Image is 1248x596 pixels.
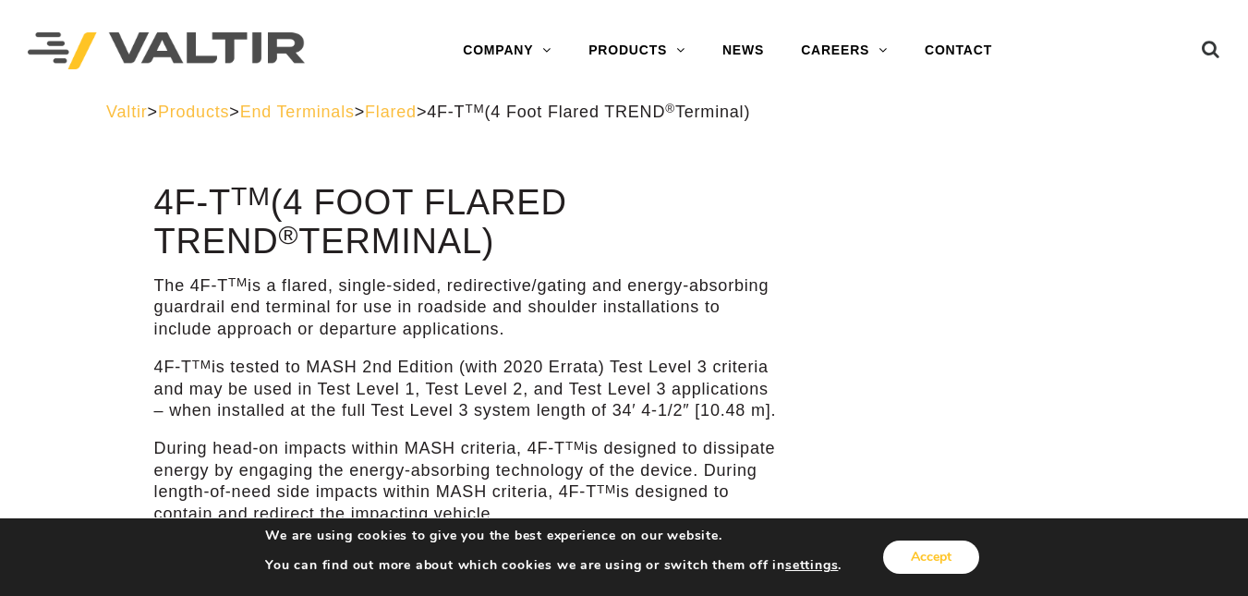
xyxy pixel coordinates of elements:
a: PRODUCTS [570,32,704,69]
a: End Terminals [240,103,355,121]
a: Flared [365,103,417,121]
sup: TM [231,181,271,211]
p: During head-on impacts within MASH criteria, 4F-T is designed to dissipate energy by engaging the... [154,438,782,525]
sup: TM [597,482,616,496]
img: Valtir [28,32,305,70]
a: Products [158,103,229,121]
sup: TM [565,439,585,453]
h1: 4F-T (4 Foot Flared TREND Terminal) [154,184,782,262]
sup: ® [665,102,675,116]
a: NEWS [704,32,782,69]
sup: TM [192,358,212,371]
sup: TM [228,275,248,289]
span: 4F-T (4 Foot Flared TREND Terminal) [427,103,750,121]
p: 4F-T is tested to MASH 2nd Edition (with 2020 Errata) Test Level 3 criteria and may be used in Te... [154,357,782,421]
sup: ® [278,220,298,249]
p: You can find out more about which cookies we are using or switch them off in . [265,557,842,574]
a: COMPANY [444,32,570,69]
button: Accept [883,541,979,574]
a: CONTACT [906,32,1011,69]
button: settings [785,557,838,574]
sup: TM [465,102,484,116]
a: Valtir [106,103,147,121]
p: We are using cookies to give you the best experience on our website. [265,528,842,544]
div: > > > > [106,102,1142,123]
p: The 4F-T is a flared, single-sided, redirective/gating and energy-absorbing guardrail end termina... [154,275,782,340]
a: CAREERS [782,32,906,69]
